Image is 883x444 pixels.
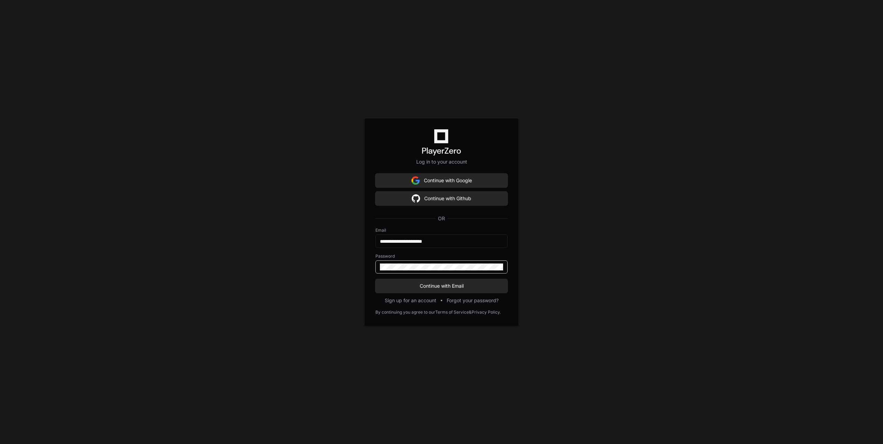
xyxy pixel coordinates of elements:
[435,215,448,222] span: OR
[447,297,499,304] button: Forgot your password?
[412,192,420,205] img: Sign in with google
[375,228,508,233] label: Email
[472,309,501,315] a: Privacy Policy.
[375,192,508,205] button: Continue with Github
[375,253,508,259] label: Password
[375,174,508,187] button: Continue with Google
[375,309,435,315] div: By continuing you agree to our
[385,297,436,304] button: Sign up for an account
[375,279,508,293] button: Continue with Email
[435,309,469,315] a: Terms of Service
[375,283,508,289] span: Continue with Email
[375,158,508,165] p: Log in to your account
[411,174,420,187] img: Sign in with google
[469,309,472,315] div: &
